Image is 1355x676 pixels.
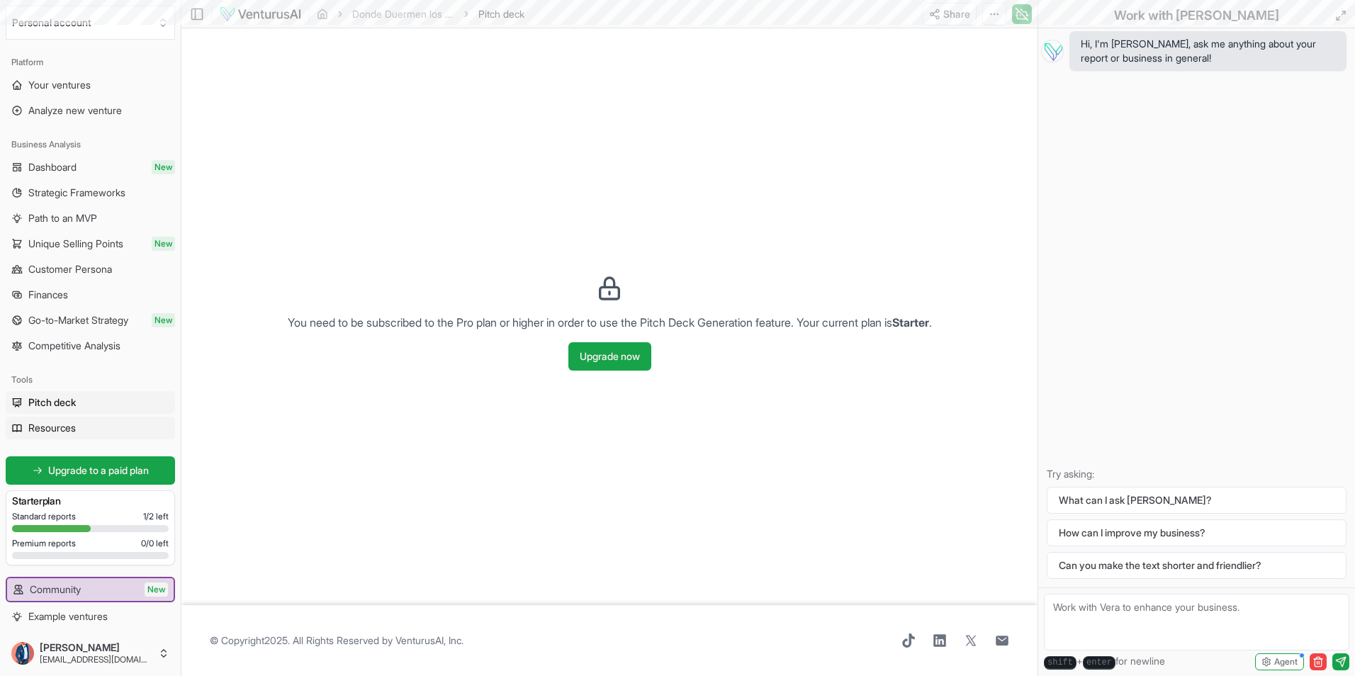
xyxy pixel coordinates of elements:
a: Unique Selling PointsNew [6,232,175,255]
a: Analyze new venture [6,99,175,122]
span: Upgrade to a paid plan [48,463,149,478]
span: Competitive Analysis [28,339,120,353]
a: Path to an MVP [6,207,175,230]
h3: Starter plan [12,494,169,508]
a: CommunityNew [7,578,174,601]
a: Example ventures [6,605,175,628]
a: Resources [6,417,175,439]
a: Customer Persona [6,258,175,281]
img: Vera [1041,40,1064,62]
p: Try asking: [1047,467,1346,481]
img: ACg8ocK_oPUcK-W9tdqEJfY2BcCdeXeC78klQZuh4GWw5yVUCRJ9ISmJrQ=s96-c [11,642,34,665]
kbd: enter [1083,656,1115,670]
span: Hi, I'm [PERSON_NAME], ask me anything about your report or business in general! [1081,37,1335,65]
button: [PERSON_NAME][EMAIL_ADDRESS][DOMAIN_NAME] [6,636,175,670]
button: Can you make the text shorter and friendlier? [1047,552,1346,579]
button: Upgrade now [568,342,651,371]
span: [EMAIL_ADDRESS][DOMAIN_NAME] [40,654,152,665]
span: [PERSON_NAME] [40,641,152,654]
span: + for newline [1044,654,1165,670]
a: Pitch deck [6,391,175,414]
span: Starter [892,315,929,329]
span: Pitch deck [28,395,76,410]
span: New [152,160,175,174]
div: Business Analysis [6,133,175,156]
span: Customer Persona [28,262,112,276]
button: What can I ask [PERSON_NAME]? [1047,487,1346,514]
a: Competitive Analysis [6,334,175,357]
a: Strategic Frameworks [6,181,175,204]
span: 1 / 2 left [143,511,169,522]
span: Strategic Frameworks [28,186,125,200]
span: 0 / 0 left [141,538,169,549]
span: New [145,582,168,597]
span: New [152,313,175,327]
span: Path to an MVP [28,211,97,225]
button: How can I improve my business? [1047,519,1346,546]
a: Upgrade now [568,337,651,371]
a: VenturusAI, Inc [395,634,461,646]
span: Standard reports [12,511,76,522]
span: Premium reports [12,538,76,549]
span: Go-to-Market Strategy [28,313,128,327]
span: Unique Selling Points [28,237,123,251]
span: Resources [28,421,76,435]
a: DashboardNew [6,156,175,179]
span: © Copyright 2025 . All Rights Reserved by . [210,633,463,648]
span: Example ventures [28,609,108,624]
div: Platform [6,51,175,74]
a: Your ventures [6,74,175,96]
span: Analyze new venture [28,103,122,118]
a: Finances [6,283,175,306]
span: Your ventures [28,78,91,92]
kbd: shift [1044,656,1076,670]
span: New [152,237,175,251]
span: You need to be subscribed to the Pro plan or higher in order to use the Pitch Deck Generation fea... [288,315,932,329]
span: Community [30,582,81,597]
button: Agent [1255,653,1304,670]
a: Upgrade to a paid plan [6,456,175,485]
span: Finances [28,288,68,302]
div: Tools [6,368,175,391]
a: Go-to-Market StrategyNew [6,309,175,332]
span: Dashboard [28,160,77,174]
span: Agent [1274,656,1298,667]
